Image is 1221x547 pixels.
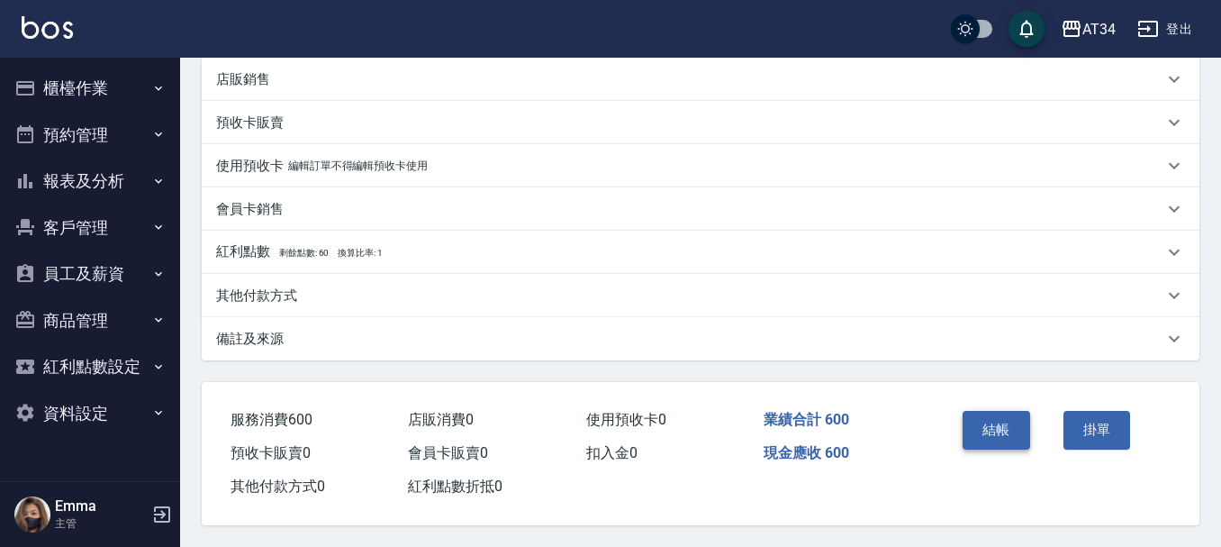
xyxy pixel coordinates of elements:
[7,65,173,112] button: 櫃檯作業
[279,248,330,258] span: 剩餘點數: 60
[1054,11,1123,48] button: AT34
[408,478,502,495] span: 紅利點數折抵 0
[7,251,173,297] button: 員工及薪資
[202,101,1199,144] div: 預收卡販賣
[55,515,147,532] p: 主管
[1008,11,1045,47] button: save
[231,478,325,495] span: 其他付款方式 0
[408,444,488,461] span: 會員卡販賣 0
[216,242,383,262] p: 紅利點數
[202,144,1199,187] div: 使用預收卡編輯訂單不得編輯預收卡使用
[7,158,173,205] button: 報表及分析
[7,390,173,437] button: 資料設定
[216,157,284,176] p: 使用預收卡
[7,343,173,390] button: 紅利點數設定
[202,231,1199,274] div: 紅利點數剩餘點數: 60換算比率: 1
[216,200,284,219] p: 會員卡銷售
[202,58,1199,101] div: 店販銷售
[963,411,1030,449] button: 結帳
[14,497,50,533] img: Person
[7,205,173,251] button: 客戶管理
[1130,13,1199,46] button: 登出
[586,411,666,428] span: 使用預收卡 0
[764,411,849,428] span: 業績合計 600
[338,248,383,258] span: 換算比率: 1
[216,330,284,349] p: 備註及來源
[202,317,1199,360] div: 備註及來源
[202,187,1199,231] div: 會員卡銷售
[202,274,1199,317] div: 其他付款方式
[216,287,297,305] p: 其他付款方式
[22,16,73,39] img: Logo
[55,497,147,515] h5: Emma
[288,157,428,176] p: 編輯訂單不得編輯預收卡使用
[1063,411,1131,449] button: 掛單
[7,297,173,344] button: 商品管理
[1082,18,1116,41] div: AT34
[231,411,312,428] span: 服務消費 600
[216,70,270,89] p: 店販銷售
[764,444,849,461] span: 現金應收 600
[586,444,638,461] span: 扣入金 0
[7,112,173,159] button: 預約管理
[216,114,284,132] p: 預收卡販賣
[408,411,474,428] span: 店販消費 0
[231,444,311,461] span: 預收卡販賣 0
